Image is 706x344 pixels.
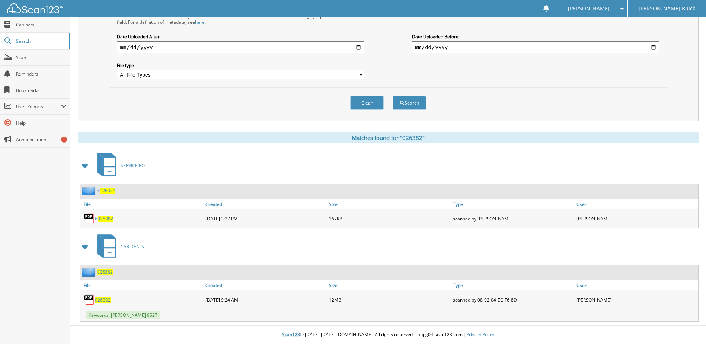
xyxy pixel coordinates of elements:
[204,292,327,307] div: [DATE] 9:24 AM
[121,162,145,169] span: SERVICE RO
[16,22,66,28] span: Cabinets
[393,96,426,110] button: Search
[575,292,698,307] div: [PERSON_NAME]
[204,211,327,226] div: [DATE] 3:27 PM
[451,199,575,209] a: Type
[327,292,451,307] div: 12MB
[80,199,204,209] a: File
[100,188,115,194] span: 026382
[412,34,659,40] label: Date Uploaded Before
[117,13,364,25] div: All metadata fields are searched by default. Select a cabinet with metadata to enable filtering b...
[568,6,610,11] span: [PERSON_NAME]
[16,54,66,61] span: Scan
[82,186,97,195] img: folder2.png
[61,137,67,143] div: 1
[93,232,144,261] a: CAR DEALS
[70,326,706,344] div: © [DATE]-[DATE] [DOMAIN_NAME]. All rights reserved | appg04-scan123-com |
[327,211,451,226] div: 167KB
[16,71,66,77] span: Reminders
[84,213,95,224] img: PDF.png
[451,211,575,226] div: scanned by [PERSON_NAME]
[97,188,115,194] a: 6026382
[639,6,695,11] span: [PERSON_NAME] Buick
[195,19,205,25] a: here
[80,280,204,290] a: File
[98,216,113,222] span: 026382
[86,311,160,319] span: Keywords: [PERSON_NAME] 9527
[327,199,451,209] a: Size
[121,243,144,250] span: CAR DEALS
[16,103,61,110] span: User Reports
[97,269,113,275] a: 026382
[16,120,66,126] span: Help
[78,132,699,143] div: Matches found for "026382"
[204,199,327,209] a: Created
[117,41,364,53] input: start
[117,34,364,40] label: Date Uploaded After
[84,294,95,305] img: PDF.png
[95,297,111,303] a: 026382
[7,3,63,13] img: scan123-logo-white.svg
[327,280,451,290] a: Size
[575,280,698,290] a: User
[282,331,300,338] span: Scan123
[117,62,364,69] label: File type
[451,280,575,290] a: Type
[466,331,494,338] a: Privacy Policy
[16,87,66,93] span: Bookmarks
[93,151,145,180] a: SERVICE RO
[95,216,113,222] a: 6026382
[412,41,659,53] input: end
[16,136,66,143] span: Announcements
[350,96,384,110] button: Clear
[82,267,97,277] img: folder2.png
[16,38,65,44] span: Search
[451,292,575,307] div: scanned by 08-92-04-EC-F6-8D
[575,211,698,226] div: [PERSON_NAME]
[575,199,698,209] a: User
[204,280,327,290] a: Created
